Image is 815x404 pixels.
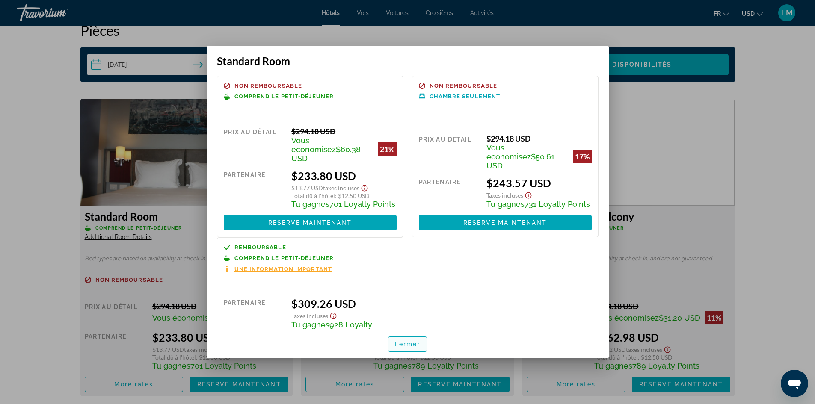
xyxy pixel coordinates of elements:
span: Comprend le petit-déjeuner [234,94,334,99]
button: Show Taxes and Fees disclaimer [359,182,370,192]
span: Comprend le petit-déjeuner [234,255,334,261]
span: Remboursable [234,245,286,250]
span: Tu gagnes [486,200,525,209]
div: Prix au détail [224,127,285,163]
span: 701 Loyalty Points [329,200,395,209]
span: Tu gagnes [291,320,329,329]
div: $294.18 USD [486,134,591,143]
span: $60.38 USD [291,145,361,163]
span: Chambre seulement [430,94,501,99]
span: $50.61 USD [486,152,554,170]
span: Taxes incluses [486,192,523,199]
div: Partenaire [224,169,285,209]
span: Taxes incluses [323,184,359,192]
span: Reserve maintenant [463,219,547,226]
div: Prix au détail [419,134,480,170]
div: $309.26 USD [291,297,396,310]
div: Partenaire [419,177,480,209]
button: Fermer [388,336,427,352]
button: Show Taxes and Fees disclaimer [328,310,338,320]
div: $233.80 USD [291,169,396,182]
span: Vous économisez [291,136,336,154]
a: Remboursable [224,244,397,251]
span: Vous économisez [486,143,531,161]
span: Non remboursable [234,83,302,88]
span: Non remboursable [430,83,498,88]
span: 731 Loyalty Points [525,200,590,209]
span: Tu gagnes [291,200,329,209]
button: Une information important [224,265,332,273]
span: Total dû à l'hôtel [291,192,335,199]
h3: Standard Room [217,54,599,67]
span: 928 Loyalty Points [291,320,372,339]
span: Fermer [395,341,421,348]
div: $294.18 USD [291,127,396,136]
div: 21% [378,142,397,156]
span: $13.77 USD [291,184,323,192]
button: Show Taxes and Fees disclaimer [523,189,533,199]
div: : $12.50 USD [291,192,396,199]
span: Taxes incluses [291,312,328,319]
span: Une information important [234,266,332,272]
div: Partenaire [224,297,285,339]
div: $243.57 USD [486,177,591,189]
button: Reserve maintenant [224,215,397,230]
button: Reserve maintenant [419,215,592,230]
iframe: Bouton de lancement de la fenêtre de messagerie [781,370,808,397]
div: 17% [573,150,592,163]
span: Reserve maintenant [268,219,352,226]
